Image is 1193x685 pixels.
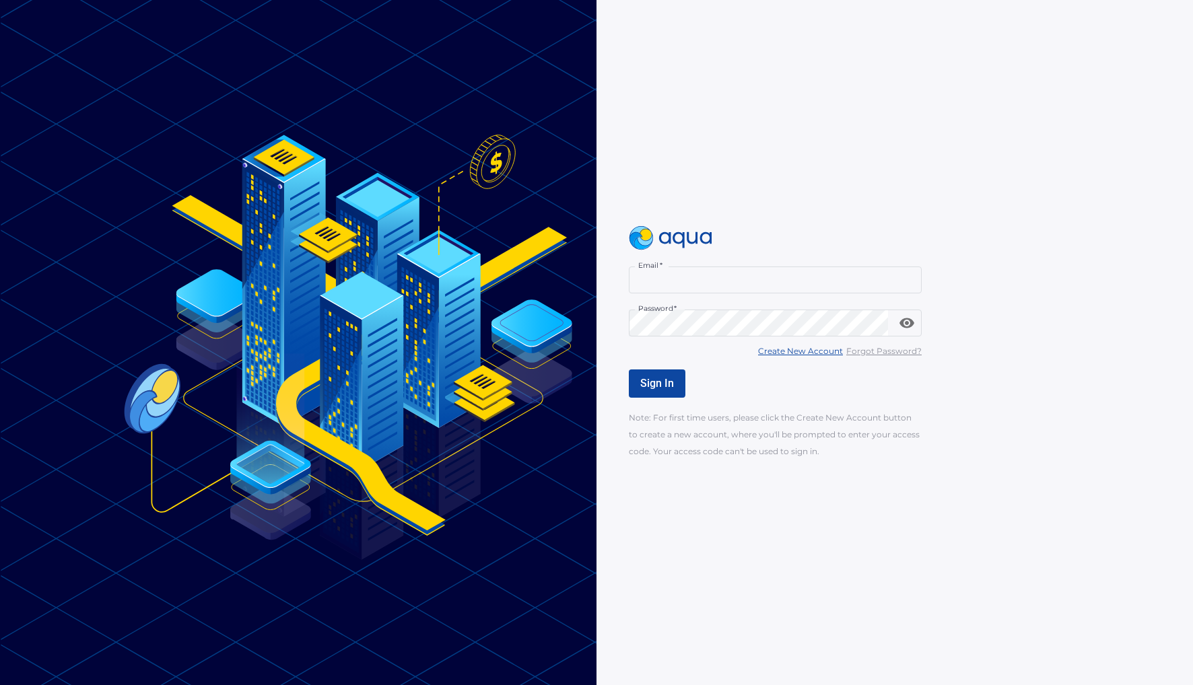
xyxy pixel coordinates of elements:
[638,260,662,271] label: Email
[629,412,920,456] span: Note: For first time users, please click the Create New Account button to create a new account, w...
[846,346,922,356] u: Forgot Password?
[758,346,843,356] u: Create New Account
[629,226,712,250] img: logo
[638,303,677,314] label: Password
[640,377,674,390] span: Sign In
[893,310,920,336] button: toggle password visibility
[629,369,685,398] button: Sign In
